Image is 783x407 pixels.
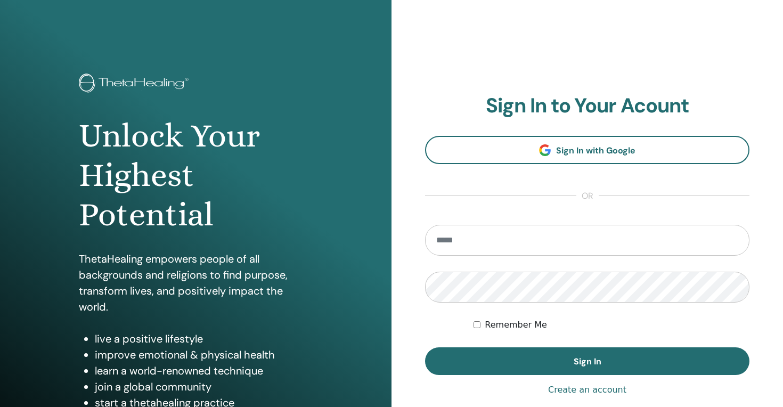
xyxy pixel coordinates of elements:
[474,319,749,331] div: Keep me authenticated indefinitely or until I manually logout
[79,251,313,315] p: ThetaHealing empowers people of all backgrounds and religions to find purpose, transform lives, a...
[425,94,749,118] h2: Sign In to Your Acount
[79,116,313,235] h1: Unlock Your Highest Potential
[574,356,601,367] span: Sign In
[556,145,635,156] span: Sign In with Google
[95,331,313,347] li: live a positive lifestyle
[95,347,313,363] li: improve emotional & physical health
[576,190,599,202] span: or
[425,136,749,164] a: Sign In with Google
[548,384,626,396] a: Create an account
[485,319,547,331] label: Remember Me
[95,363,313,379] li: learn a world-renowned technique
[425,347,749,375] button: Sign In
[95,379,313,395] li: join a global community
